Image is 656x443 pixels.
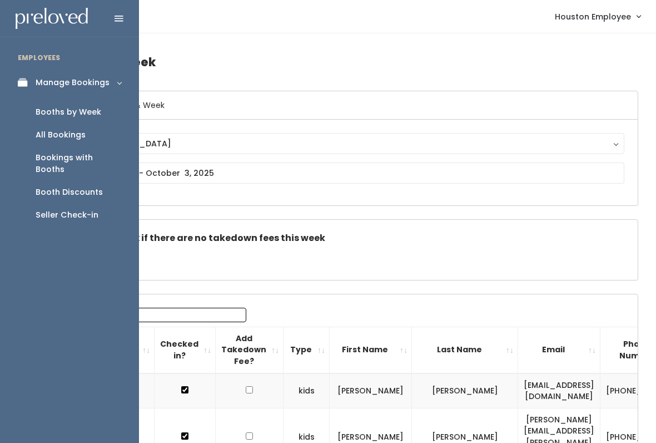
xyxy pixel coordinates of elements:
[284,373,330,408] td: kids
[155,327,216,373] th: Checked in?: activate to sort column ascending
[412,327,518,373] th: Last Name: activate to sort column ascending
[518,327,600,373] th: Email: activate to sort column ascending
[284,327,330,373] th: Type: activate to sort column ascending
[36,209,98,221] div: Seller Check-in
[555,11,631,23] span: Houston Employee
[57,91,638,120] h6: Select Location & Week
[81,137,614,150] div: [GEOGRAPHIC_DATA]
[36,77,110,88] div: Manage Bookings
[518,373,600,408] td: [EMAIL_ADDRESS][DOMAIN_NAME]
[71,163,624,184] input: September 27 - October 3, 2025
[216,327,284,373] th: Add Takedown Fee?: activate to sort column ascending
[36,186,103,198] div: Booth Discounts
[71,133,624,154] button: [GEOGRAPHIC_DATA]
[36,106,101,118] div: Booths by Week
[57,47,638,77] h4: Booths by Week
[71,233,624,243] h5: Check this box if there are no takedown fees this week
[64,308,246,322] label: Search:
[412,373,518,408] td: [PERSON_NAME]
[16,8,88,29] img: preloved logo
[36,129,86,141] div: All Bookings
[330,373,412,408] td: [PERSON_NAME]
[544,4,652,28] a: Houston Employee
[36,152,121,175] div: Bookings with Booths
[330,327,412,373] th: First Name: activate to sort column ascending
[105,308,246,322] input: Search:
